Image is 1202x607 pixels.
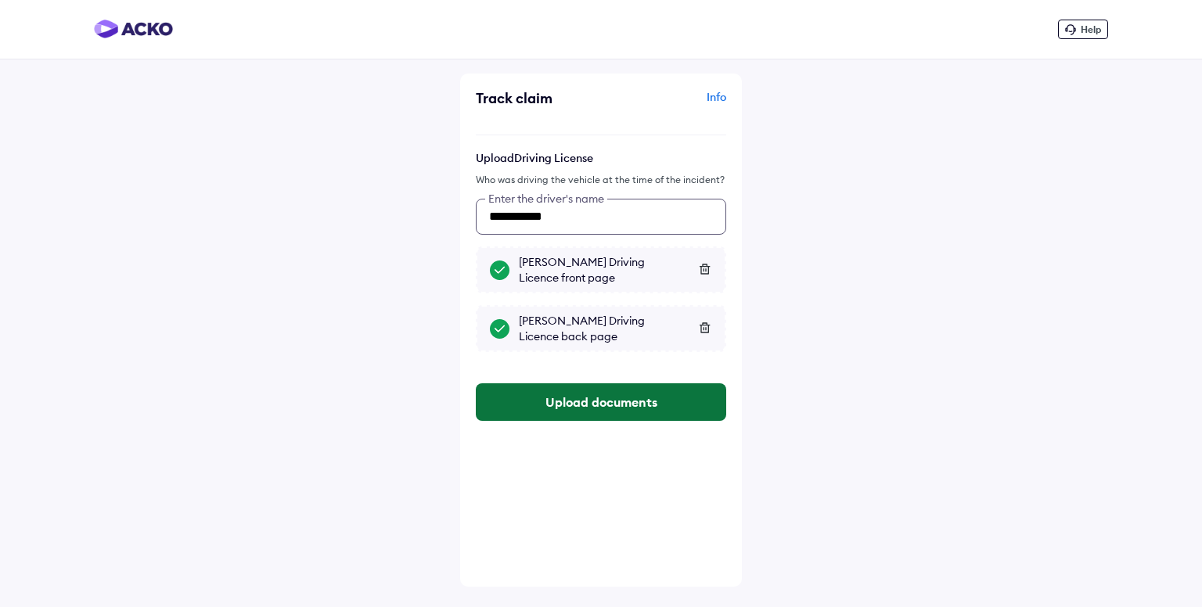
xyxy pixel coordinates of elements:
[476,151,726,165] p: Upload Driving License
[476,173,726,187] div: Who was driving the vehicle at the time of the incident?
[605,89,726,119] div: Info
[94,20,173,38] img: horizontal-gradient.png
[519,254,712,286] div: [PERSON_NAME] Driving Licence front page
[476,89,597,107] div: Track claim
[476,383,726,421] button: Upload documents
[1081,23,1101,35] span: Help
[519,313,712,344] div: [PERSON_NAME] Driving Licence back page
